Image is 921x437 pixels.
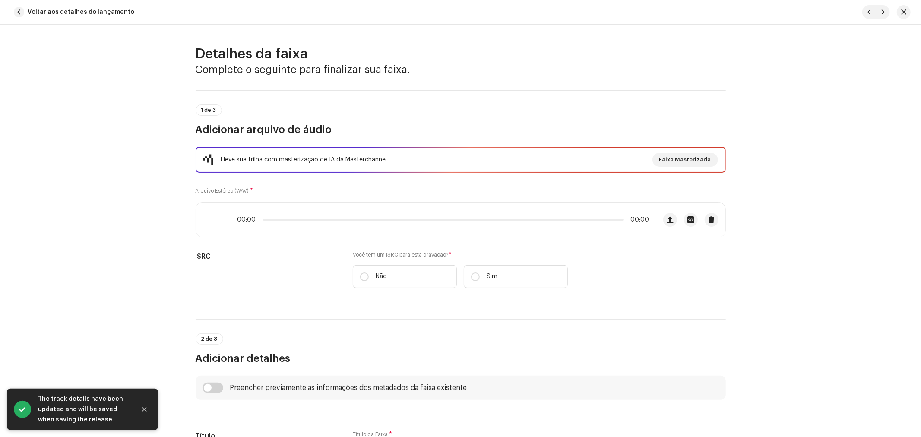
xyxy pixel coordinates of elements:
span: Faixa Masterizada [659,151,711,168]
h3: Adicionar detalhes [196,351,726,365]
div: Preencher previamente as informações dos metadados da faixa existente [230,384,467,391]
h2: Detalhes da faixa [196,45,726,63]
label: Você tem um ISRC para esta gravação? [353,251,568,258]
h3: Complete o seguinte para finalizar sua faixa. [196,63,726,76]
span: 00:00 [627,216,649,223]
button: Close [136,401,153,418]
p: Não [376,272,387,281]
div: Eleve sua trilha com masterização de IA da Masterchannel [221,155,387,165]
small: Arquivo Estéreo (WAV) [196,188,249,193]
div: The track details have been updated and will be saved when saving the release. [38,394,129,425]
span: 00:00 [237,216,260,223]
span: 2 de 3 [201,336,218,342]
h5: ISRC [196,251,339,262]
p: Sim [487,272,497,281]
button: Faixa Masterizada [652,153,718,167]
span: 1 de 3 [201,108,216,113]
h3: Adicionar arquivo de áudio [196,123,726,136]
